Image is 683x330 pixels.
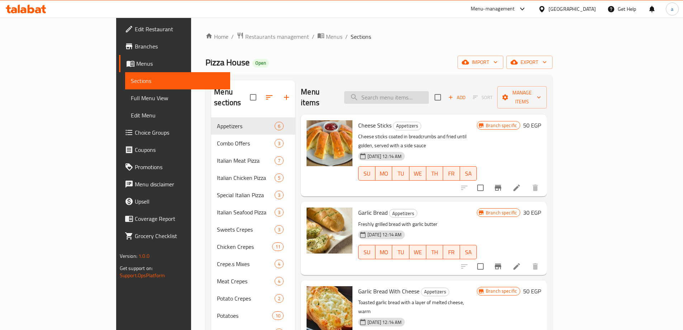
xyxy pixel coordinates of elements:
[358,207,388,218] span: Garlic Bread
[389,209,417,218] span: Appetizers
[375,166,392,181] button: MO
[421,288,449,296] span: Appetizers
[512,183,521,192] a: Edit menu item
[272,312,283,319] span: 10
[471,5,515,13] div: Menu-management
[211,238,295,255] div: Chicken Crepes11
[483,209,520,216] span: Branch specific
[211,186,295,204] div: Special Italian Pizza3
[119,176,230,193] a: Menu disclaimer
[275,175,283,181] span: 5
[217,242,272,251] span: Chicken Crepes
[523,208,541,218] h6: 30 EGP
[217,208,275,217] span: Italian Seafood Pizza
[135,214,224,223] span: Coverage Report
[217,173,275,182] span: Italian Chicken Pizza
[217,277,275,285] span: Meat Crepes
[358,245,375,259] button: SU
[272,311,284,320] div: items
[275,139,284,148] div: items
[457,56,503,69] button: import
[460,166,477,181] button: SA
[361,168,373,179] span: SU
[211,221,295,238] div: Sweets Crepes3
[211,273,295,290] div: Meat Crepes4
[119,38,230,55] a: Branches
[217,225,275,234] span: Sweets Crepes
[426,166,443,181] button: TH
[217,311,272,320] span: Potatoes
[120,264,153,273] span: Get support on:
[393,122,421,130] span: Appetizers
[483,122,520,129] span: Branch specific
[463,168,474,179] span: SA
[135,145,224,154] span: Coupons
[119,124,230,141] a: Choice Groups
[119,158,230,176] a: Promotions
[460,245,477,259] button: SA
[211,290,295,307] div: Potato Crepes2
[135,42,224,51] span: Branches
[245,32,309,41] span: Restaurants management
[231,32,234,41] li: /
[275,208,284,217] div: items
[426,245,443,259] button: TH
[483,288,520,294] span: Branch specific
[214,87,250,108] h2: Menu sections
[135,232,224,240] span: Grocery Checklist
[217,260,275,268] span: Crepe.s Mixes
[120,271,165,280] a: Support.OpsPlatform
[275,295,283,302] span: 2
[119,55,230,72] a: Menus
[135,25,224,33] span: Edit Restaurant
[135,180,224,189] span: Menu disclaimer
[358,298,477,316] p: Toasted garlic bread with a layer of melted cheese, warm
[430,90,445,105] span: Select section
[523,286,541,296] h6: 50 EGP
[211,255,295,273] div: Crepe.s Mixes4
[446,168,457,179] span: FR
[443,166,460,181] button: FR
[119,227,230,245] a: Grocery Checklist
[120,251,137,261] span: Version:
[136,59,224,68] span: Menus
[275,173,284,182] div: items
[275,226,283,233] span: 3
[217,139,275,148] span: Combo Offers
[275,209,283,216] span: 3
[429,247,440,257] span: TH
[429,168,440,179] span: TH
[217,294,275,303] div: Potato Crepes
[131,94,224,102] span: Full Menu View
[365,319,404,326] span: [DATE] 12:14 AM
[205,32,552,41] nav: breadcrumb
[378,168,389,179] span: MO
[463,247,474,257] span: SA
[365,153,404,160] span: [DATE] 12:14 AM
[131,76,224,85] span: Sections
[446,247,457,257] span: FR
[358,132,477,150] p: Cheese sticks coated in breadcrumbs and fried until golden, served with a side sauce
[237,32,309,41] a: Restaurants management
[378,247,389,257] span: MO
[468,92,497,103] span: Select section first
[307,120,352,166] img: Cheese Sticks
[131,111,224,120] span: Edit Menu
[217,156,275,165] div: Italian Meat Pizza
[272,243,283,250] span: 11
[443,245,460,259] button: FR
[211,135,295,152] div: Combo Offers3
[326,32,342,41] span: Menus
[671,5,673,13] span: a
[211,307,295,324] div: Potatoes10
[409,166,426,181] button: WE
[392,166,409,181] button: TU
[445,92,468,103] button: Add
[447,93,466,102] span: Add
